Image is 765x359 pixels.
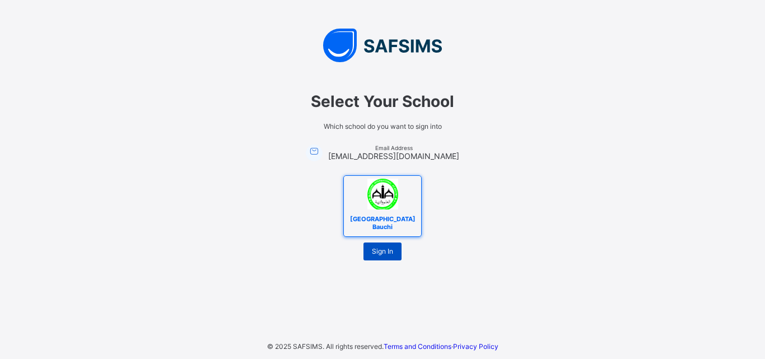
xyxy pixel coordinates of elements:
[226,92,539,111] span: Select Your School
[367,179,398,209] img: Alfurqan International Academy Bauchi
[328,151,459,161] span: [EMAIL_ADDRESS][DOMAIN_NAME]
[384,342,498,351] span: ·
[267,342,384,351] span: © 2025 SAFSIMS. All rights reserved.
[372,247,393,255] span: Sign In
[226,122,539,130] span: Which school do you want to sign into
[453,342,498,351] a: Privacy Policy
[328,144,459,151] span: Email Address
[347,212,418,234] span: [GEOGRAPHIC_DATA] Bauchi
[384,342,451,351] a: Terms and Conditions
[214,29,551,62] img: SAFSIMS Logo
